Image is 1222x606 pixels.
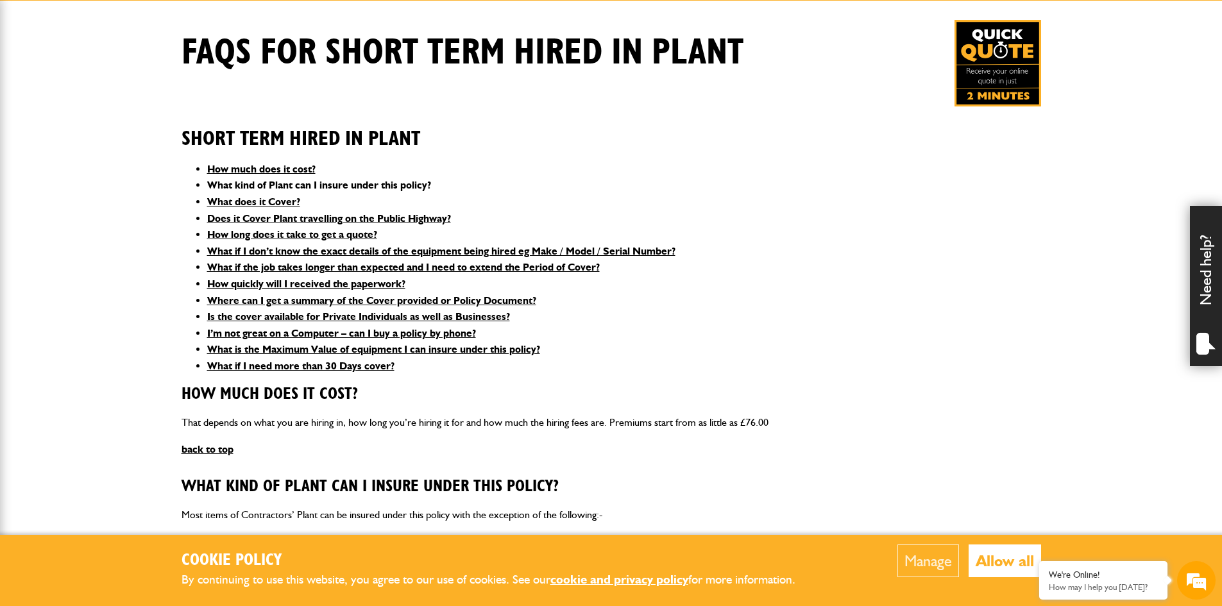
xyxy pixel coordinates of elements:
[1049,582,1158,592] p: How may I help you today?
[182,570,817,590] p: By continuing to use this website, you agree to our use of cookies. See our for more information.
[22,71,54,89] img: d_20077148190_company_1631870298795_20077148190
[182,507,1041,523] p: Most items of Contractors’ Plant can be insured under this policy with the exception of the follo...
[955,20,1041,106] img: Quick Quote
[174,395,233,412] em: Start Chat
[550,572,688,587] a: cookie and privacy policy
[17,119,234,147] input: Enter your last name
[182,551,817,571] h2: Cookie Policy
[207,212,451,224] a: Does it Cover Plant travelling on the Public Highway?
[182,31,743,74] h1: FAQS for Short Term Hired In Plant
[207,228,377,240] a: How long does it take to get a quote?
[182,107,1041,151] h2: Short Term Hired In Plant
[969,544,1041,577] button: Allow all
[207,294,536,307] a: Where can I get a summary of the Cover provided or Policy Document?
[207,360,395,372] a: What if I need more than 30 Days cover?
[207,278,405,290] a: How quickly will I received the paperwork?
[67,72,216,88] div: Chat with us now
[207,310,510,323] a: Is the cover available for Private Individuals as well as Businesses?
[1049,569,1158,580] div: We're Online!
[955,20,1041,106] a: Get your insurance quote in just 2-minutes
[182,477,1041,497] h3: What kind of Plant can I insure under this policy?
[897,544,959,577] button: Manage
[207,534,1041,550] li: Waste Recycling, Waste Processing or Landfill Plant (e.g. Shredders, Chippers, Graders, Crushers,...
[210,6,241,37] div: Minimize live chat window
[207,179,431,191] a: What kind of Plant can I insure under this policy?
[207,163,316,175] a: How much does it cost?
[207,327,476,339] a: I’m not great on a Computer – can I buy a policy by phone?
[207,245,675,257] a: What if I don’t know the exact details of the equipment being hired eg Make / Model / Serial Number?
[17,156,234,185] input: Enter your email address
[182,443,233,455] a: back to top
[17,194,234,223] input: Enter your phone number
[182,385,1041,405] h3: How much does it cost?
[207,196,300,208] a: What does it Cover?
[207,343,540,355] a: What is the Maximum Value of equipment I can insure under this policy?
[17,232,234,384] textarea: Type your message and hit 'Enter'
[1190,206,1222,366] div: Need help?
[182,414,1041,431] p: That depends on what you are hiring in, how long you’re hiring it for and how much the hiring fee...
[207,261,600,273] a: What if the job takes longer than expected and I need to extend the Period of Cover?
